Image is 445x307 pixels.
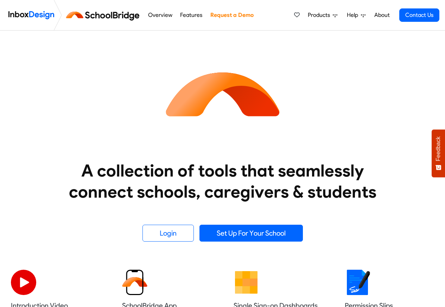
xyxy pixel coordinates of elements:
a: Login [142,225,194,242]
a: Products [305,8,340,22]
a: Features [178,8,204,22]
a: Set Up For Your School [199,225,303,242]
span: Products [308,11,333,19]
span: Feedback [435,136,441,161]
a: Request a Demo [208,8,255,22]
a: Help [344,8,368,22]
span: Help [347,11,361,19]
a: About [372,8,392,22]
img: 2022_01_18_icon_signature.svg [345,270,370,295]
a: Overview [146,8,174,22]
img: 2022_07_11_icon_video_playback.svg [11,270,36,295]
button: Feedback - Show survey [432,129,445,177]
heading: A collection of tools that seamlessly connect schools, caregivers & students [56,160,390,202]
img: icon_schoolbridge.svg [159,31,286,157]
img: schoolbridge logo [65,7,144,24]
a: Contact Us [399,8,439,22]
img: 2022_01_13_icon_grid.svg [234,270,259,295]
img: 2022_01_13_icon_sb_app.svg [122,270,147,295]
